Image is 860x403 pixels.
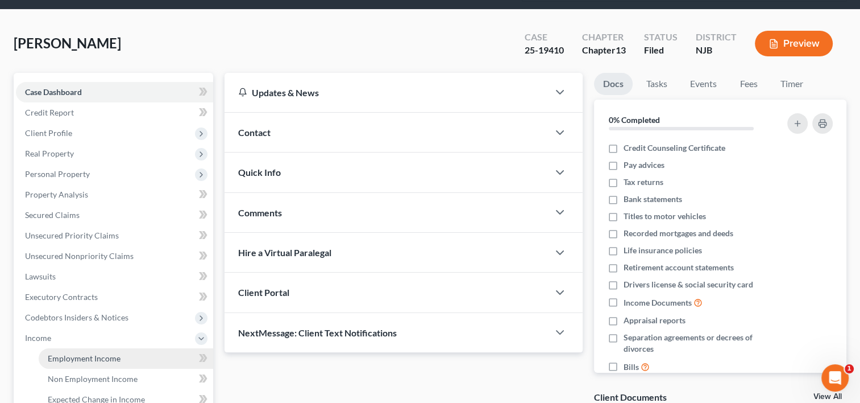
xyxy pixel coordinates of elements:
div: Chapter [582,31,626,44]
span: Credit Counseling Certificate [624,142,725,154]
a: Secured Claims [16,205,213,225]
div: NJB [696,44,737,57]
span: Recorded mortgages and deeds [624,228,733,239]
div: Client Documents [594,391,667,403]
span: Drivers license & social security card [624,279,753,290]
a: Unsecured Priority Claims [16,225,213,246]
a: View All [813,393,842,401]
div: Case [525,31,564,44]
span: NextMessage: Client Text Notifications [238,327,397,338]
div: Status [644,31,678,44]
button: Preview [755,31,833,56]
a: Property Analysis [16,184,213,205]
a: Timer [771,73,812,95]
a: Unsecured Nonpriority Claims [16,246,213,266]
div: Chapter [582,44,626,57]
span: Non Employment Income [48,374,138,384]
strong: 0% Completed [609,115,660,125]
span: Income Documents [624,297,692,309]
a: Case Dashboard [16,82,213,102]
div: Updates & News [238,87,535,98]
span: Executory Contracts [25,292,98,302]
span: Contact [238,127,271,138]
span: Life insurance policies [624,245,702,256]
div: 25-19410 [525,44,564,57]
span: Titles to motor vehicles [624,211,706,222]
span: Real Property [25,149,74,158]
a: Employment Income [39,348,213,369]
span: Secured Claims [25,210,80,220]
span: Client Profile [25,128,72,138]
span: Credit Report [25,108,74,117]
span: Hire a Virtual Paralegal [238,247,331,258]
span: 1 [845,364,854,373]
span: Tax returns [624,176,663,188]
span: Retirement account statements [624,262,734,273]
span: Pay advices [624,159,664,171]
a: Events [681,73,726,95]
a: Non Employment Income [39,369,213,389]
span: Comments [238,207,282,218]
div: District [696,31,737,44]
a: Executory Contracts [16,287,213,307]
span: Codebtors Insiders & Notices [25,312,128,322]
span: Quick Info [238,167,281,178]
span: Employment Income [48,353,121,363]
span: Personal Property [25,169,90,179]
span: Unsecured Priority Claims [25,231,119,240]
span: Appraisal reports [624,315,685,326]
a: Docs [594,73,633,95]
span: Client Portal [238,287,289,298]
span: Case Dashboard [25,87,82,97]
span: Lawsuits [25,272,56,281]
div: Filed [644,44,678,57]
span: [PERSON_NAME] [14,35,121,51]
span: Unsecured Nonpriority Claims [25,251,134,261]
span: Income [25,333,51,343]
span: 13 [616,44,626,55]
span: Property Analysis [25,190,88,199]
span: Bills [624,361,639,373]
iframe: Intercom live chat [821,364,849,392]
a: Lawsuits [16,266,213,287]
a: Tasks [637,73,676,95]
span: Separation agreements or decrees of divorces [624,332,774,355]
a: Fees [730,73,767,95]
a: Credit Report [16,102,213,123]
span: Bank statements [624,194,682,205]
